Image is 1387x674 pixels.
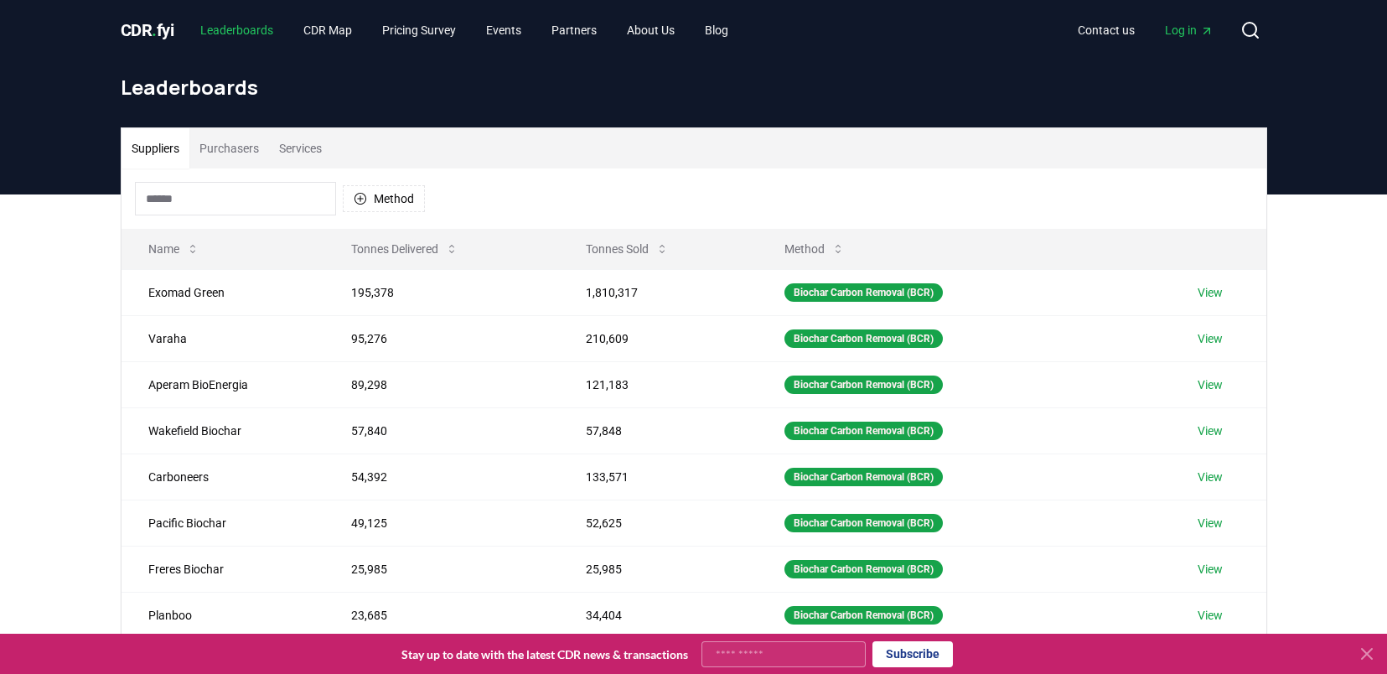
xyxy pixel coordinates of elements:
[187,15,742,45] nav: Main
[784,514,943,532] div: Biochar Carbon Removal (BCR)
[122,454,325,500] td: Carboneers
[559,592,758,638] td: 34,404
[121,74,1267,101] h1: Leaderboards
[189,128,269,168] button: Purchasers
[473,15,535,45] a: Events
[559,546,758,592] td: 25,985
[338,232,472,266] button: Tonnes Delivered
[122,315,325,361] td: Varaha
[269,128,332,168] button: Services
[1198,561,1223,578] a: View
[121,20,174,40] span: CDR fyi
[122,500,325,546] td: Pacific Biochar
[784,329,943,348] div: Biochar Carbon Removal (BCR)
[784,422,943,440] div: Biochar Carbon Removal (BCR)
[1198,607,1223,624] a: View
[691,15,742,45] a: Blog
[559,361,758,407] td: 121,183
[135,232,213,266] button: Name
[771,232,858,266] button: Method
[122,361,325,407] td: Aperam BioEnergia
[572,232,682,266] button: Tonnes Sold
[784,283,943,302] div: Biochar Carbon Removal (BCR)
[1198,330,1223,347] a: View
[122,128,189,168] button: Suppliers
[343,185,425,212] button: Method
[784,468,943,486] div: Biochar Carbon Removal (BCR)
[559,269,758,315] td: 1,810,317
[613,15,688,45] a: About Us
[152,20,157,40] span: .
[784,606,943,625] div: Biochar Carbon Removal (BCR)
[121,18,174,42] a: CDR.fyi
[559,407,758,454] td: 57,848
[559,500,758,546] td: 52,625
[559,454,758,500] td: 133,571
[122,546,325,592] td: Freres Biochar
[1198,515,1223,531] a: View
[369,15,469,45] a: Pricing Survey
[1198,423,1223,439] a: View
[122,592,325,638] td: Planboo
[1198,469,1223,485] a: View
[1198,284,1223,301] a: View
[290,15,365,45] a: CDR Map
[324,269,558,315] td: 195,378
[324,592,558,638] td: 23,685
[324,546,558,592] td: 25,985
[784,560,943,578] div: Biochar Carbon Removal (BCR)
[1165,22,1214,39] span: Log in
[784,376,943,394] div: Biochar Carbon Removal (BCR)
[324,500,558,546] td: 49,125
[538,15,610,45] a: Partners
[324,361,558,407] td: 89,298
[1198,376,1223,393] a: View
[324,407,558,454] td: 57,840
[324,454,558,500] td: 54,392
[122,407,325,454] td: Wakefield Biochar
[324,315,558,361] td: 95,276
[122,269,325,315] td: Exomad Green
[559,315,758,361] td: 210,609
[187,15,287,45] a: Leaderboards
[1064,15,1227,45] nav: Main
[1152,15,1227,45] a: Log in
[1064,15,1148,45] a: Contact us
